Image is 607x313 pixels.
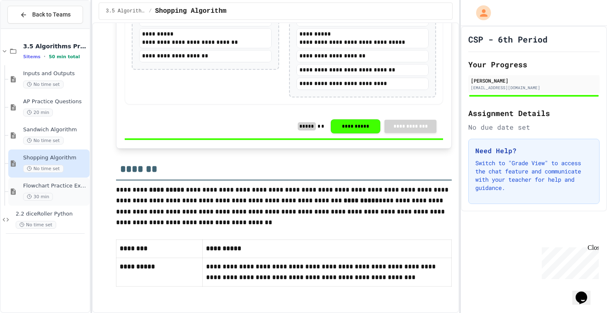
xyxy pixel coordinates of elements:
h2: Your Progress [468,59,600,70]
span: Back to Teams [32,10,71,19]
span: No time set [23,165,64,173]
span: Shopping Algorithm [155,6,227,16]
span: No time set [23,137,64,145]
p: Switch to "Grade View" to access the chat feature and communicate with your teacher for help and ... [475,159,593,192]
iframe: chat widget [572,280,599,305]
div: No due date set [468,122,600,132]
span: 50 min total [49,54,80,59]
span: 3.5 Algorithms Practice [106,8,145,14]
div: My Account [467,3,493,22]
span: AP Practice Questions [23,98,88,105]
div: [EMAIL_ADDRESS][DOMAIN_NAME] [471,85,597,91]
span: 20 min [23,109,53,116]
span: 3.5 Algorithms Practice [23,43,88,50]
span: • [44,53,45,60]
div: Chat with us now!Close [3,3,57,52]
span: No time set [16,221,56,229]
span: Sandwich Algorithm [23,126,88,133]
span: No time set [23,81,64,88]
h3: Need Help? [475,146,593,156]
div: [PERSON_NAME] [471,77,597,84]
span: 30 min [23,193,53,201]
h1: CSP - 6th Period [468,33,548,45]
span: Flowchart Practice Exercises [23,183,88,190]
span: 2.2 diceRoller Python [16,211,88,218]
span: 5 items [23,54,40,59]
h2: Assignment Details [468,107,600,119]
span: Inputs and Outputs [23,70,88,77]
span: Shopping Algorithm [23,154,88,161]
iframe: chat widget [538,244,599,279]
span: / [149,8,152,14]
button: Back to Teams [7,6,83,24]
